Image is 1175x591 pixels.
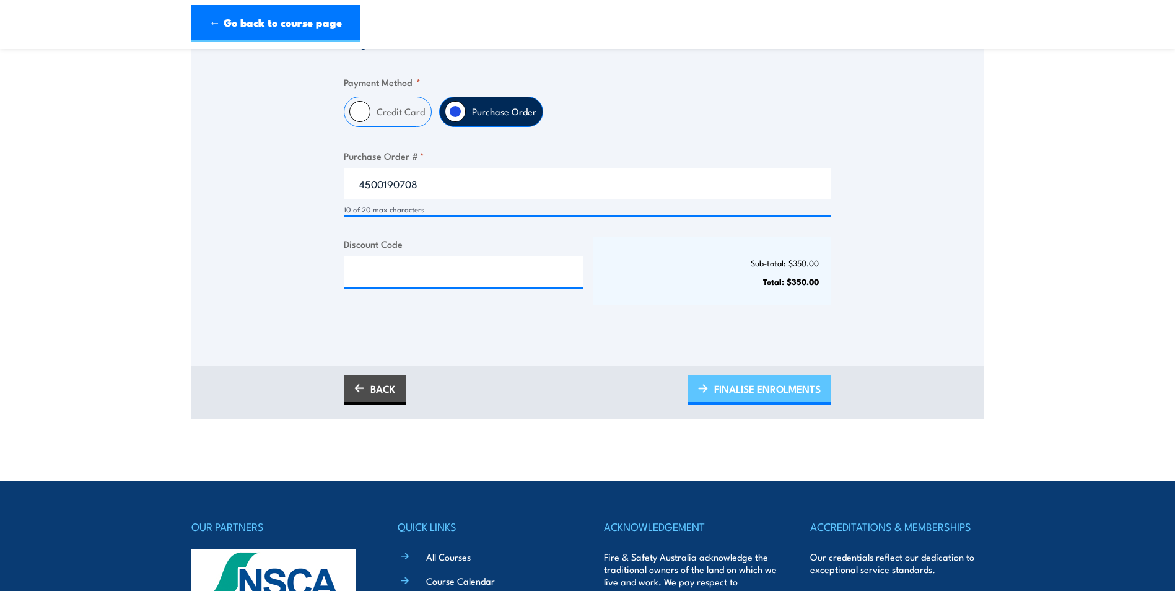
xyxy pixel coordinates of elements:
[344,75,421,89] legend: Payment Method
[344,204,831,216] div: 10 of 20 max characters
[714,372,821,405] span: FINALISE ENROLMENTS
[605,258,819,268] p: Sub-total: $350.00
[810,518,984,535] h4: ACCREDITATIONS & MEMBERSHIPS
[191,518,365,535] h4: OUR PARTNERS
[426,574,495,587] a: Course Calendar
[344,237,583,251] label: Discount Code
[191,5,360,42] a: ← Go back to course page
[604,518,777,535] h4: ACKNOWLEDGEMENT
[810,551,984,576] p: Our credentials reflect our dedication to exceptional service standards.
[344,149,831,163] label: Purchase Order #
[344,375,406,405] a: BACK
[398,518,571,535] h4: QUICK LINKS
[370,97,431,126] label: Credit Card
[426,550,471,563] a: All Courses
[466,97,543,126] label: Purchase Order
[688,375,831,405] a: FINALISE ENROLMENTS
[763,275,819,287] strong: Total: $350.00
